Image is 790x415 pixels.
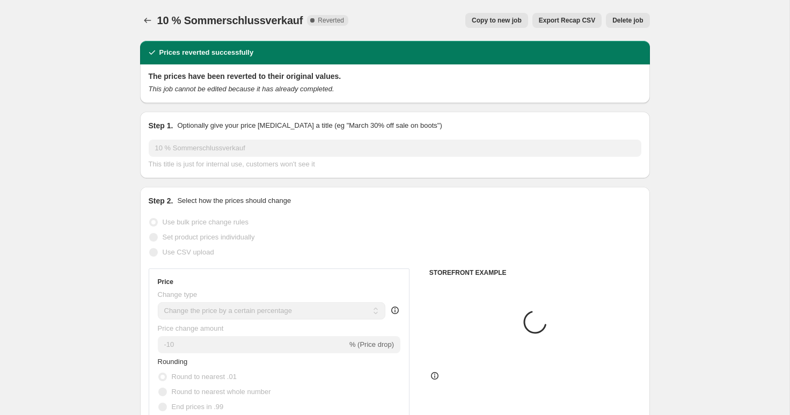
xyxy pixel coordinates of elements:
span: Rounding [158,358,188,366]
span: Round to nearest whole number [172,388,271,396]
h2: Step 1. [149,120,173,131]
h2: Step 2. [149,195,173,206]
p: Optionally give your price [MEDICAL_DATA] a title (eg "March 30% off sale on boots") [177,120,442,131]
span: This title is just for internal use, customers won't see it [149,160,315,168]
button: Price change jobs [140,13,155,28]
h3: Price [158,278,173,286]
span: Export Recap CSV [539,16,595,25]
span: Copy to new job [472,16,522,25]
button: Delete job [606,13,649,28]
input: -15 [158,336,347,353]
span: Reverted [318,16,344,25]
span: % (Price drop) [349,340,394,348]
h6: STOREFRONT EXAMPLE [429,268,641,277]
input: 30% off holiday sale [149,140,641,157]
button: Copy to new job [465,13,528,28]
span: End prices in .99 [172,403,224,411]
span: Round to nearest .01 [172,373,237,381]
i: This job cannot be edited because it has already completed. [149,85,334,93]
span: 10 % Sommerschlussverkauf [157,14,303,26]
p: Select how the prices should change [177,195,291,206]
h2: Prices reverted successfully [159,47,254,58]
div: help [390,305,400,316]
span: Use bulk price change rules [163,218,248,226]
button: Export Recap CSV [532,13,602,28]
h2: The prices have been reverted to their original values. [149,71,641,82]
span: Set product prices individually [163,233,255,241]
span: Use CSV upload [163,248,214,256]
span: Delete job [612,16,643,25]
span: Price change amount [158,324,224,332]
span: Change type [158,290,197,298]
